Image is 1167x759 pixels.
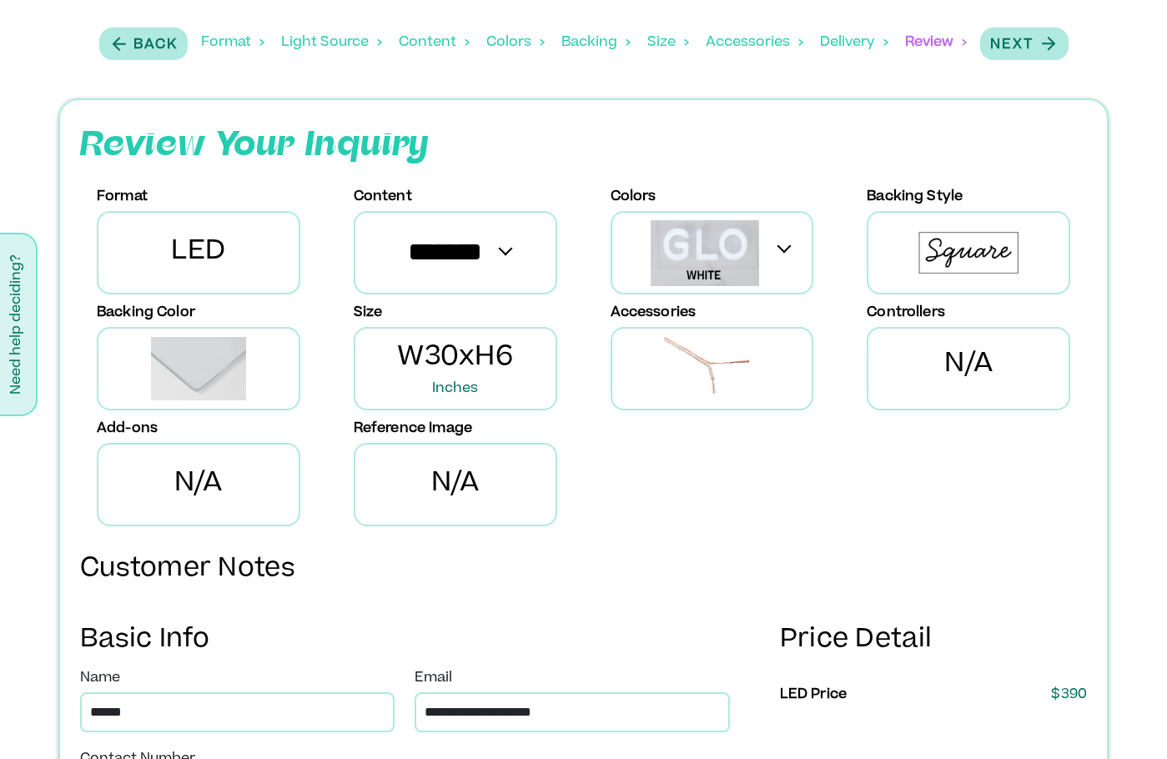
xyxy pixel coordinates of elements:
[354,419,472,439] p: Reference Image
[80,120,431,170] p: Review Your Inquiry
[905,17,967,68] div: Review
[201,17,264,68] div: Format
[867,187,963,207] p: Backing Style
[780,685,847,705] p: LED Price
[281,17,382,68] div: Light Source
[97,303,195,323] p: Backing Color
[399,17,470,68] div: Content
[647,17,689,68] div: Size
[561,17,631,68] div: Backing
[980,28,1069,60] button: Next
[354,187,412,207] p: Content
[397,379,513,399] span: Inches
[706,17,803,68] div: Accessories
[651,219,759,286] img: Img Image https://glo-studio-resources.s3.amazonaws.com/4135ec46-bb3a-4577-8bdb-2106ab0575ea-LED%...
[905,221,1032,284] img: Backing Img
[1051,685,1087,705] p: $ 390
[944,345,993,392] p: N/A
[97,187,148,207] p: Format
[415,668,452,688] label: Email
[431,465,480,505] p: N/A
[80,668,120,688] label: Name
[171,233,225,273] p: LED
[97,419,158,439] p: Add-ons
[133,35,178,55] p: Back
[397,339,513,399] span: W30xH6
[99,28,188,60] button: Back
[174,465,223,505] p: N/A
[820,17,888,68] div: Delivery
[780,622,1087,660] p: Price Detail
[1084,679,1167,759] iframe: Chat Widget
[354,303,383,323] p: Size
[611,187,656,207] p: Colors
[990,35,1034,55] p: Next
[867,303,945,323] p: Controllers
[611,303,697,323] p: Accessories
[80,551,1087,589] p: Customer Notes
[486,17,545,68] div: Colors
[80,622,730,660] p: Basic Info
